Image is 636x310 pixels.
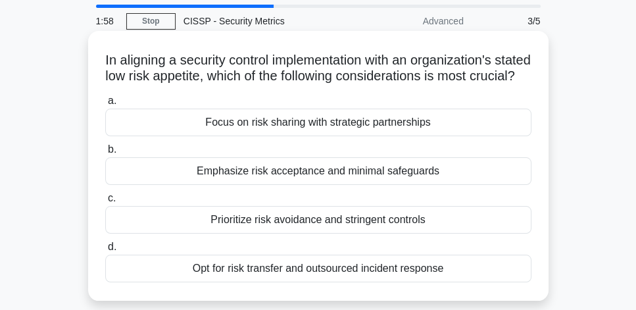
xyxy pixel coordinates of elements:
div: Opt for risk transfer and outsourced incident response [105,255,531,282]
a: Stop [126,13,176,30]
span: c. [108,192,116,203]
div: Advanced [356,8,472,34]
div: Prioritize risk avoidance and stringent controls [105,206,531,234]
span: d. [108,241,116,252]
div: 1:58 [88,8,126,34]
div: Focus on risk sharing with strategic partnerships [105,109,531,136]
div: 3/5 [472,8,549,34]
div: Emphasize risk acceptance and minimal safeguards [105,157,531,185]
span: a. [108,95,116,106]
span: b. [108,143,116,155]
h5: In aligning a security control implementation with an organization's stated low risk appetite, wh... [104,52,533,85]
div: CISSP - Security Metrics [176,8,356,34]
